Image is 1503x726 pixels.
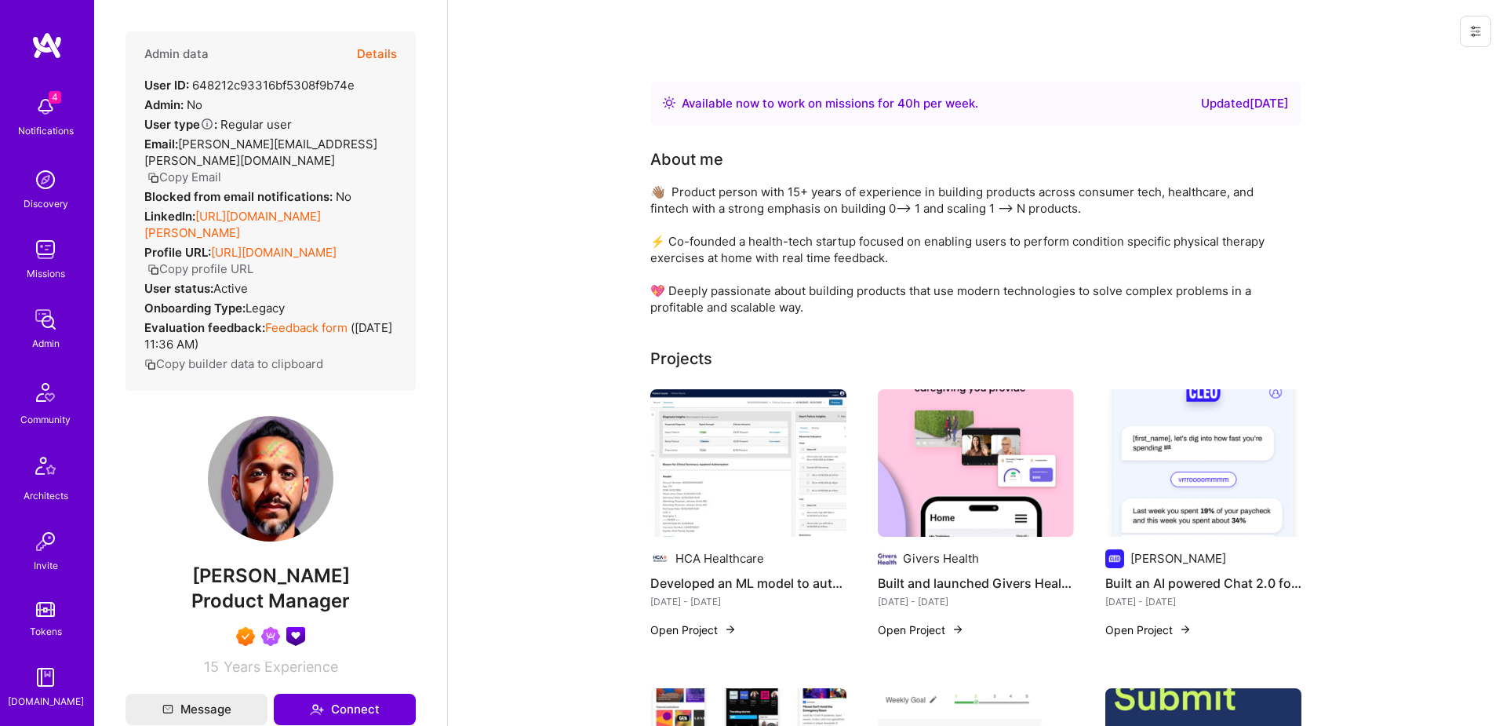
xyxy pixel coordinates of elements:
[49,91,61,104] span: 4
[147,172,159,184] i: icon Copy
[30,662,61,693] img: guide book
[144,137,377,168] span: [PERSON_NAME][EMAIL_ADDRESS][PERSON_NAME][DOMAIN_NAME]
[357,31,397,77] button: Details
[126,694,267,725] button: Message
[1201,94,1289,113] div: Updated [DATE]
[246,301,285,316] span: legacy
[1105,573,1301,593] h4: Built an AI powered Chat 2.0 for GenZs to help them build good money habits
[224,659,338,675] span: Years Experience
[144,78,189,93] strong: User ID:
[650,593,846,610] div: [DATE] - [DATE]
[144,189,336,204] strong: Blocked from email notifications:
[30,526,61,557] img: Invite
[144,281,213,296] strong: User status:
[144,117,217,132] strong: User type :
[30,91,61,122] img: bell
[1105,549,1124,568] img: Company logo
[265,320,348,335] a: Feedback form
[952,623,964,636] img: arrow-right
[1105,593,1301,610] div: [DATE] - [DATE]
[650,347,712,370] div: Projects
[144,301,246,316] strong: Onboarding Type:
[650,622,737,638] button: Open Project
[682,94,978,113] div: Available now to work on missions for h per week .
[144,97,184,112] strong: Admin:
[286,627,305,646] img: Healthtech guild
[144,320,265,335] strong: Evaluation feedback:
[1179,623,1192,636] img: arrow-right
[30,234,61,265] img: teamwork
[126,564,416,588] span: [PERSON_NAME]
[144,116,292,133] div: Regular user
[36,602,55,617] img: tokens
[878,593,1074,610] div: [DATE] - [DATE]
[144,209,321,240] a: [URL][DOMAIN_NAME][PERSON_NAME]
[650,549,669,568] img: Company logo
[208,416,333,542] img: User Avatar
[663,97,675,109] img: Availability
[147,264,159,275] i: icon Copy
[144,77,355,93] div: 648212c93316bf5308f9b74e
[144,97,202,113] div: No
[1130,550,1226,567] div: [PERSON_NAME]
[30,304,61,335] img: admin teamwork
[897,96,913,111] span: 40
[162,704,173,715] i: icon Mail
[236,627,255,646] img: Exceptional A.Teamer
[878,549,897,568] img: Company logo
[1105,389,1301,537] img: Built an AI powered Chat 2.0 for GenZs to help them build good money habits
[30,623,62,640] div: Tokens
[8,693,84,710] div: [DOMAIN_NAME]
[144,188,351,205] div: No
[32,335,60,352] div: Admin
[200,117,214,131] i: Help
[191,589,350,612] span: Product Manager
[650,573,846,593] h4: Developed an ML model to automatically produce focused clinical summaries, boosting payer authori...
[675,550,764,567] div: HCA Healthcare
[650,184,1278,316] div: 👋🏽 Product person with 15+ years of experience in building products across consumer tech, healthc...
[27,265,65,282] div: Missions
[724,623,737,636] img: arrow-right
[144,137,178,151] strong: Email:
[310,702,324,717] i: icon Connect
[144,245,211,260] strong: Profile URL:
[144,356,323,372] button: Copy builder data to clipboard
[24,195,68,212] div: Discovery
[20,411,71,428] div: Community
[24,487,68,504] div: Architects
[30,164,61,195] img: discovery
[144,47,209,61] h4: Admin data
[204,659,219,675] span: 15
[261,627,280,646] img: Been on Mission
[274,694,416,725] button: Connect
[213,281,248,296] span: Active
[1105,622,1192,638] button: Open Project
[650,389,846,537] img: Developed an ML model to automatically produce focused clinical summaries, boosting payer authori...
[18,122,74,139] div: Notifications
[878,389,1074,537] img: Built and launched Givers Health's 0 —>1 product for Caregivers and Experts
[31,31,63,60] img: logo
[903,550,979,567] div: Givers Health
[27,374,64,411] img: Community
[147,169,221,185] button: Copy Email
[144,359,156,370] i: icon Copy
[878,573,1074,593] h4: Built and launched Givers Health's 0 —>1 product for Caregivers and Experts
[147,261,253,277] button: Copy profile URL
[878,622,964,638] button: Open Project
[144,319,397,352] div: ( [DATE] 11:36 AM )
[144,209,195,224] strong: LinkedIn:
[34,557,58,574] div: Invite
[211,245,337,260] a: [URL][DOMAIN_NAME]
[27,450,64,487] img: Architects
[650,148,723,171] div: About me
